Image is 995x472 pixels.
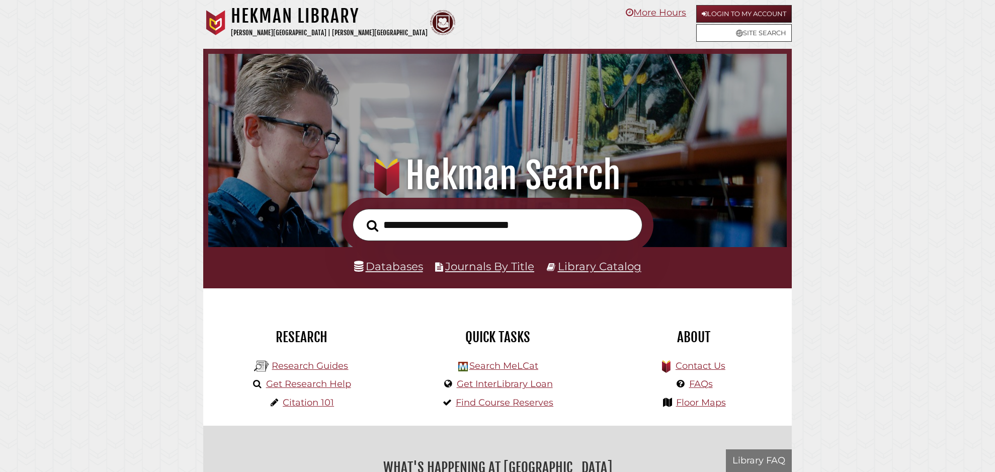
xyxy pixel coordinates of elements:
a: Login to My Account [696,5,792,23]
a: Research Guides [272,360,348,371]
p: [PERSON_NAME][GEOGRAPHIC_DATA] | [PERSON_NAME][GEOGRAPHIC_DATA] [231,27,428,39]
a: Databases [354,260,423,273]
a: More Hours [626,7,686,18]
a: Contact Us [676,360,725,371]
a: Get Research Help [266,378,351,389]
h2: Quick Tasks [407,329,588,346]
img: Hekman Library Logo [458,362,468,371]
a: FAQs [689,378,713,389]
a: Site Search [696,24,792,42]
a: Floor Maps [676,397,726,408]
h1: Hekman Search [223,153,772,198]
a: Search MeLCat [469,360,538,371]
a: Get InterLibrary Loan [457,378,553,389]
img: Calvin Theological Seminary [430,10,455,35]
h2: About [603,329,784,346]
a: Find Course Reserves [456,397,553,408]
button: Search [362,217,383,235]
a: Journals By Title [445,260,534,273]
img: Hekman Library Logo [254,359,269,374]
img: Calvin University [203,10,228,35]
a: Citation 101 [283,397,334,408]
a: Library Catalog [558,260,641,273]
h2: Research [211,329,392,346]
h1: Hekman Library [231,5,428,27]
i: Search [367,219,378,232]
